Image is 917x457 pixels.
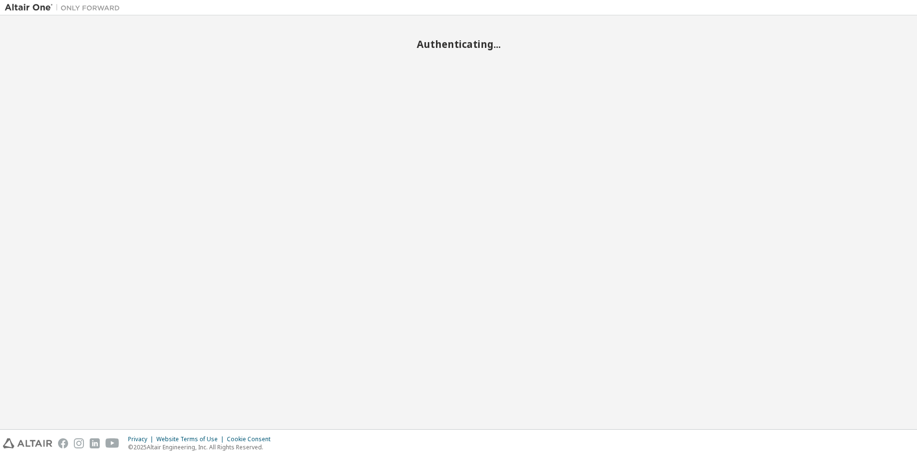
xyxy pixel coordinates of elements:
[3,438,52,448] img: altair_logo.svg
[227,435,276,443] div: Cookie Consent
[58,438,68,448] img: facebook.svg
[90,438,100,448] img: linkedin.svg
[106,438,119,448] img: youtube.svg
[5,3,125,12] img: Altair One
[74,438,84,448] img: instagram.svg
[156,435,227,443] div: Website Terms of Use
[5,38,912,50] h2: Authenticating...
[128,443,276,451] p: © 2025 Altair Engineering, Inc. All Rights Reserved.
[128,435,156,443] div: Privacy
